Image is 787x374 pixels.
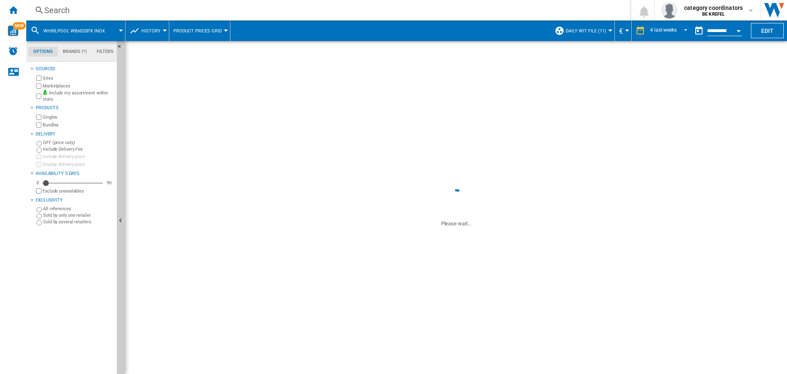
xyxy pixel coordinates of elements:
[661,2,678,18] img: profile.jpg
[8,46,18,56] img: alerts-logo.svg
[13,22,26,30] span: NEW
[702,11,725,17] b: BE KREFEL
[44,5,609,16] div: Search
[8,25,18,36] img: wise-card.svg
[684,4,743,12] span: category coordinators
